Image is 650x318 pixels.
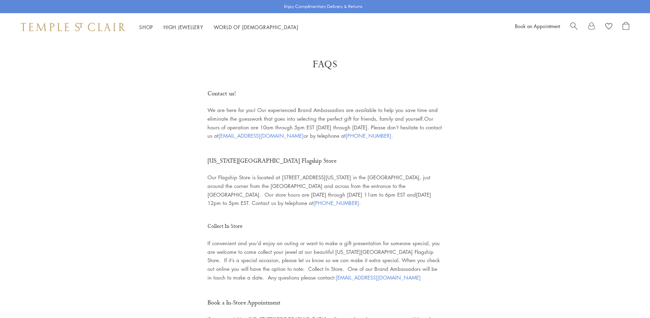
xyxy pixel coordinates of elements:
[336,274,421,281] a: [EMAIL_ADDRESS][DOMAIN_NAME]
[207,240,440,281] span: If convenient and you’d enjoy an outing or want to make a gift presentation for someone special, ...
[163,24,203,31] a: High JewelleryHigh Jewellery
[214,24,299,31] a: World of [DEMOGRAPHIC_DATA]World of [DEMOGRAPHIC_DATA]
[570,22,578,32] a: Search
[207,88,443,100] h2: Contact us!
[313,199,359,206] a: [PHONE_NUMBER]
[623,22,629,32] a: Open Shopping Bag
[207,174,431,206] span: Our Flagship Store is located at [STREET_ADDRESS][US_STATE] in the [GEOGRAPHIC_DATA], just around...
[515,23,560,29] a: Book an Appointment
[207,106,443,140] p: We are here for you! Our experienced Brand Ambassadors are available to help you save time and el...
[21,23,125,31] img: Temple St. Clair
[346,132,391,139] a: [PHONE_NUMBER]
[139,23,299,32] nav: Main navigation
[207,155,443,167] h2: [US_STATE][GEOGRAPHIC_DATA] Flagship Store
[207,221,443,232] h3: Collect In Store
[615,285,643,311] iframe: Gorgias live chat messenger
[605,22,612,32] a: View Wishlist
[139,24,153,31] a: ShopShop
[219,132,304,139] a: [EMAIL_ADDRESS][DOMAIN_NAME]
[284,3,363,10] p: Enjoy Complimentary Delivery & Returns
[313,199,361,206] span: .
[28,58,622,71] h1: FAQs
[207,297,443,309] h2: Book a In-Store Appointment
